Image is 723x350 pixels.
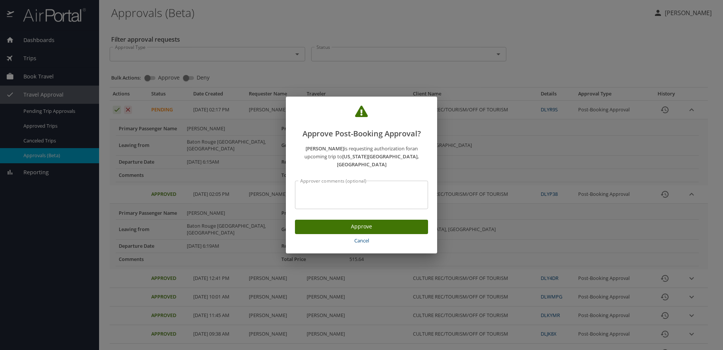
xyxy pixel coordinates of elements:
button: Cancel [295,234,428,247]
p: is requesting authorization for an upcoming trip to [295,145,428,168]
strong: [US_STATE][GEOGRAPHIC_DATA], [GEOGRAPHIC_DATA] [337,153,419,168]
h2: Approve Post-Booking Approval? [295,106,428,140]
span: Cancel [298,236,425,245]
button: Approve [295,220,428,234]
strong: [PERSON_NAME] [306,145,344,152]
span: Approve [301,222,422,231]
